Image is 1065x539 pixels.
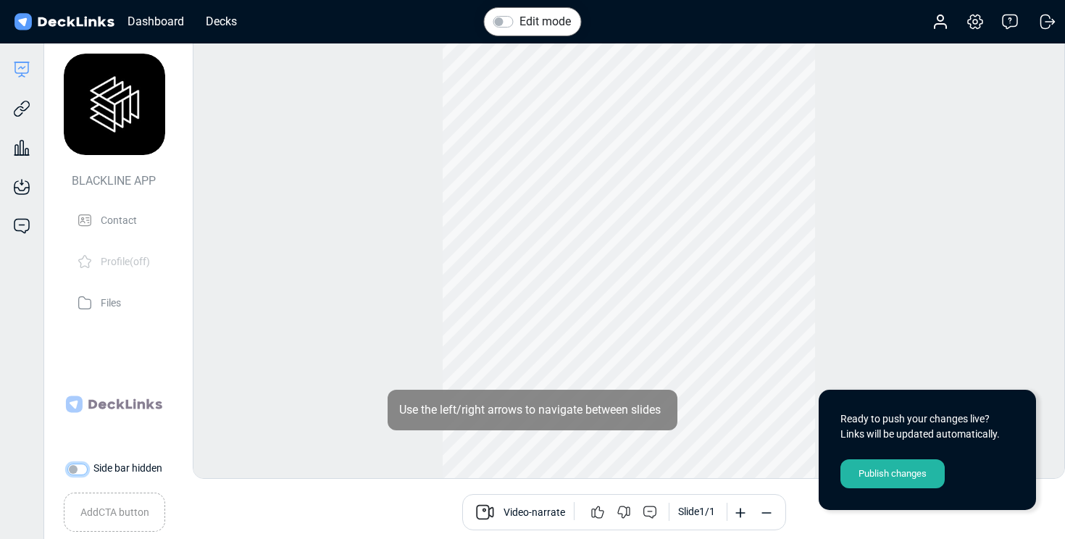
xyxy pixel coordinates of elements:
div: Use the left/right arrows to navigate between slides [388,390,677,430]
label: Side bar hidden [93,461,162,476]
span: Video-narrate [504,505,565,522]
label: Edit mode [519,13,571,30]
img: DeckLinks [12,12,117,33]
div: Decks [199,12,244,30]
div: Dashboard [120,12,191,30]
div: Slide 1 / 1 [678,504,715,519]
img: avatar [64,54,165,155]
div: Publish changes [840,459,945,488]
div: Ready to push your changes live? Links will be updated automatically. [840,411,1014,442]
